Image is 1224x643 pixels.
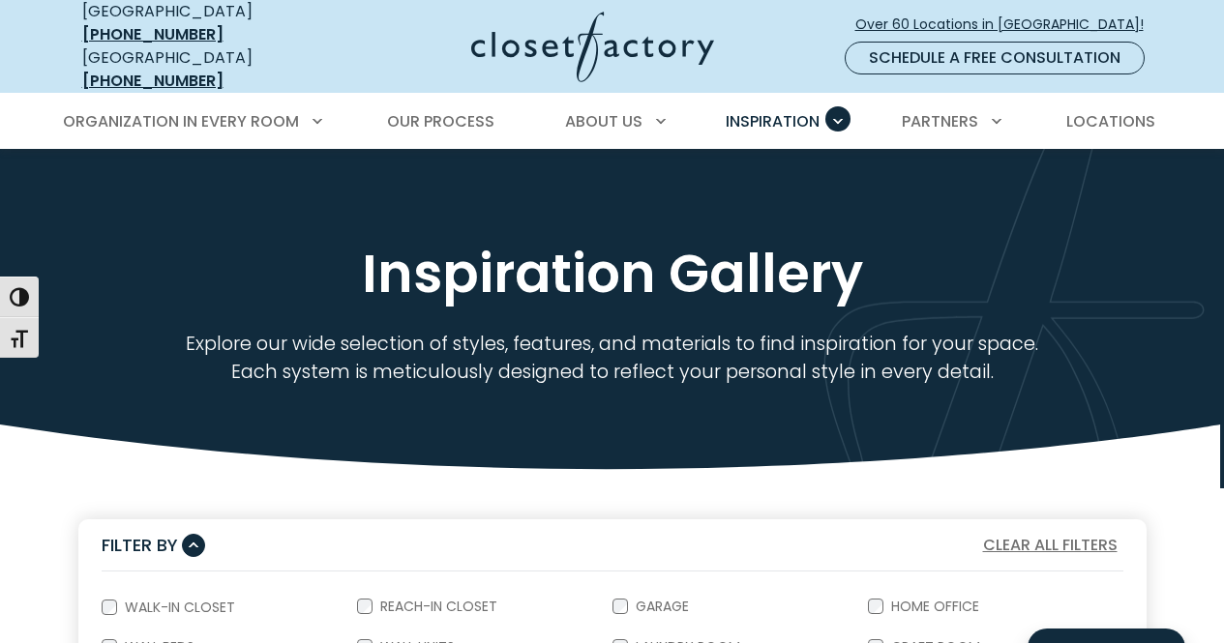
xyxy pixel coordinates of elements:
[726,110,820,132] span: Inspiration
[169,330,1056,386] p: Explore our wide selection of styles, features, and materials to find inspiration for your space....
[117,600,239,614] label: Walk-In Closet
[63,110,299,132] span: Organization in Every Room
[82,46,319,93] div: [GEOGRAPHIC_DATA]
[102,531,205,559] button: Filter By
[82,70,224,92] a: [PHONE_NUMBER]
[854,8,1160,42] a: Over 60 Locations in [GEOGRAPHIC_DATA]!
[49,95,1176,149] nav: Primary Menu
[565,110,642,132] span: About Us
[1066,110,1155,132] span: Locations
[78,242,1147,307] h1: Inspiration Gallery
[628,599,693,613] label: Garage
[387,110,494,132] span: Our Process
[883,599,983,613] label: Home Office
[855,15,1159,35] span: Over 60 Locations in [GEOGRAPHIC_DATA]!
[977,533,1123,558] button: Clear All Filters
[82,23,224,45] a: [PHONE_NUMBER]
[845,42,1145,74] a: Schedule a Free Consultation
[373,599,501,613] label: Reach-In Closet
[902,110,978,132] span: Partners
[471,12,714,82] img: Closet Factory Logo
